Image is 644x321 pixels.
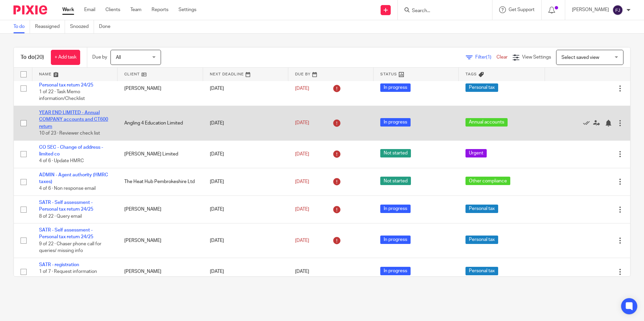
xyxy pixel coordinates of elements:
a: Reassigned [35,20,65,33]
span: Urgent [465,149,487,157]
span: 8 of 22 · Query email [39,214,82,219]
td: Angling 4 Education Limited [118,106,203,140]
span: 4 of 6 · Non response email [39,186,96,191]
td: [DATE] [203,168,288,195]
a: Email [84,6,95,13]
img: svg%3E [612,5,623,15]
td: [DATE] [203,140,288,168]
span: Personal tax [465,205,498,213]
span: Personal tax [465,236,498,244]
span: (20) [35,55,44,60]
td: [DATE] [203,71,288,106]
span: [DATE] [295,86,309,91]
span: 1 of 7 · Request information needed from client [39,269,97,281]
span: Tags [465,72,477,76]
span: In progress [380,83,411,92]
a: + Add task [51,50,80,65]
a: SATR - Self assessment - Personal tax return 24/25 [39,200,93,212]
span: (1) [486,55,491,60]
span: [DATE] [295,179,309,184]
td: [PERSON_NAME] [118,258,203,285]
span: All [116,55,121,60]
td: [DATE] [203,106,288,140]
span: Personal tax [465,267,498,275]
td: [DATE] [203,223,288,258]
td: [PERSON_NAME] [118,223,203,258]
span: Not started [380,149,411,157]
span: In progress [380,236,411,244]
span: 4 of 6 · Update HMRC [39,158,84,163]
span: 1 of 22 · Task Memo information/Checklist [39,90,85,101]
a: SATR - Self assessment - Personal tax return 24/25 [39,76,93,87]
a: Settings [179,6,196,13]
span: Personal tax [465,83,498,92]
span: [DATE] [295,238,309,243]
span: View Settings [522,55,551,60]
a: SATR - Self assessment - Personal tax return 24/25 [39,228,93,239]
span: Annual accounts [465,118,508,127]
a: CO SEC - Change of address - limited co [39,145,103,156]
p: [PERSON_NAME] [572,6,609,13]
a: Clear [496,55,508,60]
a: SATR - registration [39,262,79,267]
span: Not started [380,177,411,185]
span: Get Support [509,7,535,12]
a: Team [130,6,141,13]
a: Snoozed [70,20,94,33]
span: Select saved view [561,55,599,60]
h1: To do [21,54,44,61]
span: 10 of 23 · Reviewer check list [39,131,100,136]
a: YEAR END LIMITED - Annual COMPANY accounts and CT600 return [39,110,108,129]
span: 9 of 22 · Chaser phone call for queries/ missing info [39,242,101,253]
span: [DATE] [295,207,309,212]
a: Done [99,20,116,33]
a: To do [13,20,30,33]
td: [PERSON_NAME] [118,71,203,106]
td: [PERSON_NAME] Limited [118,140,203,168]
input: Search [411,8,472,14]
td: [PERSON_NAME] [118,195,203,223]
td: [DATE] [203,195,288,223]
span: In progress [380,205,411,213]
span: [DATE] [295,270,309,274]
span: [DATE] [295,152,309,156]
span: In progress [380,118,411,127]
span: In progress [380,267,411,275]
span: Filter [475,55,496,60]
a: Mark as done [583,120,593,127]
a: Clients [105,6,120,13]
span: Other compliance [465,177,510,185]
a: Reports [152,6,168,13]
p: Due by [92,54,107,61]
img: Pixie [13,5,47,14]
a: ADMIN - Agent authority (HMRC taxes) [39,173,108,184]
span: [DATE] [295,121,309,126]
a: Work [62,6,74,13]
td: The Heat Hub Pembrokeshire Ltd [118,168,203,195]
td: [DATE] [203,258,288,285]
